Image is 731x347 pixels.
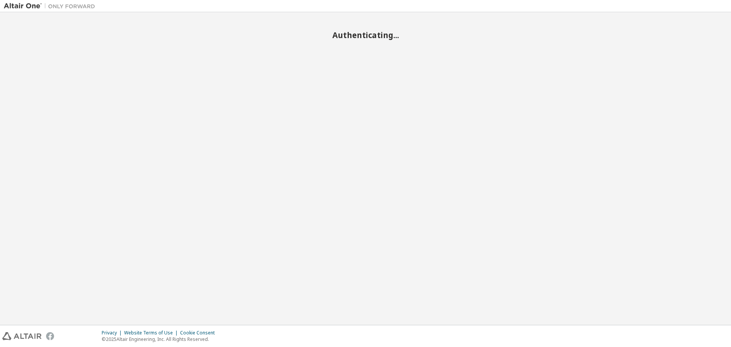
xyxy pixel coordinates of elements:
[2,332,41,340] img: altair_logo.svg
[46,332,54,340] img: facebook.svg
[124,330,180,336] div: Website Terms of Use
[102,330,124,336] div: Privacy
[180,330,219,336] div: Cookie Consent
[102,336,219,342] p: © 2025 Altair Engineering, Inc. All Rights Reserved.
[4,30,727,40] h2: Authenticating...
[4,2,99,10] img: Altair One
